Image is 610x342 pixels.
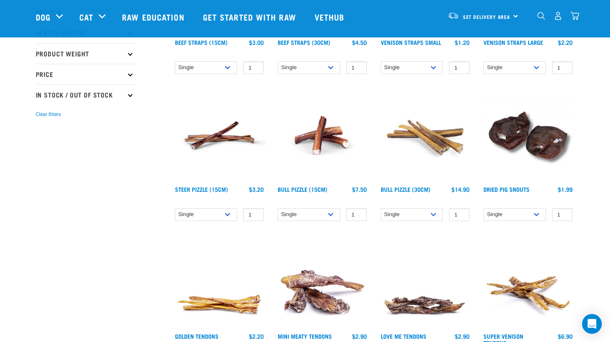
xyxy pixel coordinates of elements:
[79,11,93,23] a: Cat
[582,314,602,334] div: Open Intercom Messenger
[552,61,573,74] input: 1
[243,61,264,74] input: 1
[346,208,367,221] input: 1
[114,0,194,33] a: Raw Education
[381,335,426,337] a: Love Me Tendons
[175,335,219,337] a: Golden Tendons
[571,12,579,20] img: home-icon@2x.png
[195,0,306,33] a: Get started with Raw
[481,236,575,329] img: 1286 Super Tendons 01
[483,188,529,191] a: Dried Pig Snouts
[249,39,264,46] div: $3.00
[379,236,472,329] img: Pile Of Love Tendons For Pets
[173,236,266,329] img: 1293 Golden Tendons 01
[455,39,470,46] div: $1.20
[36,111,61,118] button: Clear filters
[36,64,134,84] p: Price
[381,188,430,191] a: Bull Pizzle (30cm)
[278,188,327,191] a: Bull Pizzle (15cm)
[451,186,470,193] div: $14.90
[558,333,573,340] div: $6.90
[552,208,573,221] input: 1
[463,15,511,18] span: Set Delivery Area
[352,186,367,193] div: $7.50
[173,89,266,182] img: Raw Essentials Steer Pizzle 15cm
[381,41,441,44] a: Venison Straps Small
[537,12,545,20] img: home-icon-1@2x.png
[379,89,472,182] img: Bull Pizzle 30cm for Dogs
[346,61,367,74] input: 1
[175,188,228,191] a: Steer Pizzle (15cm)
[558,186,573,193] div: $1.99
[36,84,134,105] p: In Stock / Out Of Stock
[36,11,51,23] a: Dog
[352,333,367,340] div: $2.90
[554,12,562,20] img: user.png
[278,41,330,44] a: Beef Straps (30cm)
[306,0,355,33] a: Vethub
[276,236,369,329] img: 1289 Mini Tendons 01
[558,39,573,46] div: $2.20
[449,61,470,74] input: 1
[481,89,575,182] img: IMG 9990
[352,39,367,46] div: $4.50
[448,12,459,19] img: van-moving.png
[449,208,470,221] input: 1
[36,43,134,64] p: Product Weight
[249,186,264,193] div: $3.20
[483,41,543,44] a: Venison Straps Large
[455,333,470,340] div: $2.90
[175,41,228,44] a: Beef Straps (15cm)
[249,333,264,340] div: $2.20
[276,89,369,182] img: Bull Pizzle
[278,335,332,337] a: Mini Meaty Tendons
[243,208,264,221] input: 1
